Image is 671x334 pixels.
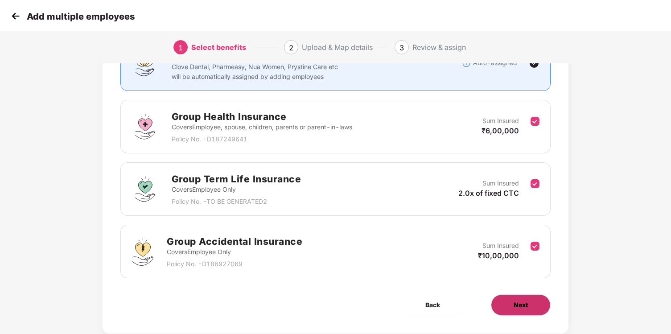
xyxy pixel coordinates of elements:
[27,11,135,22] p: Add multiple employees
[167,247,302,257] p: Covers Employee Only
[302,40,373,54] div: Upload & Map details
[412,40,466,54] div: Review & assign
[172,134,352,144] p: Policy No. - D187249641
[172,172,301,186] h2: Group Term Life Insurance
[132,238,153,266] img: svg+xml;base64,PHN2ZyB4bWxucz0iaHR0cDovL3d3dy53My5vcmcvMjAwMC9zdmciIHdpZHRoPSI0OS4zMjEiIGhlaWdodD...
[9,9,22,23] img: svg+xml;base64,PHN2ZyB4bWxucz0iaHR0cDovL3d3dy53My5vcmcvMjAwMC9zdmciIHdpZHRoPSIzMCIgaGVpZ2h0PSIzMC...
[172,122,352,132] p: Covers Employee, spouse, children, parents or parent-in-laws
[172,197,301,206] p: Policy No. - TO BE GENERATED2
[191,40,246,54] div: Select benefits
[478,251,519,260] span: ₹10,00,000
[172,109,352,124] h2: Group Health Insurance
[172,185,301,194] p: Covers Employee Only
[167,259,302,269] p: Policy No. - D186927069
[482,116,519,126] p: Sum Insured
[458,189,519,198] span: 2.0x of fixed CTC
[425,300,440,310] span: Back
[178,43,183,52] span: 1
[172,62,346,82] p: Clove Dental, Pharmeasy, Nua Women, Prystine Care etc will be automatically assigned by adding em...
[482,178,519,188] p: Sum Insured
[403,294,462,316] button: Back
[514,300,528,310] span: Next
[167,234,302,249] h2: Group Accidental Insurance
[132,176,158,202] img: svg+xml;base64,PHN2ZyBpZD0iR3JvdXBfVGVybV9MaWZlX0luc3VyYW5jZSIgZGF0YS1uYW1lPSJHcm91cCBUZXJtIExpZm...
[491,294,551,316] button: Next
[132,113,158,140] img: svg+xml;base64,PHN2ZyBpZD0iR3JvdXBfSGVhbHRoX0luc3VyYW5jZSIgZGF0YS1uYW1lPSJHcm91cCBIZWFsdGggSW5zdX...
[289,43,293,52] span: 2
[399,43,404,52] span: 3
[482,126,519,135] span: ₹6,00,000
[482,241,519,251] p: Sum Insured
